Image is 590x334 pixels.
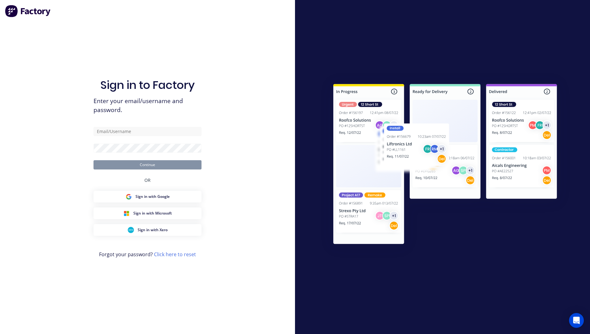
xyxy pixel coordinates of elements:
span: Enter your email/username and password. [93,97,202,115]
img: Microsoft Sign in [123,210,130,216]
button: Xero Sign inSign in with Xero [93,224,202,236]
h1: Sign in to Factory [100,78,195,92]
div: OR [144,169,151,191]
img: Xero Sign in [128,227,134,233]
button: Continue [93,160,202,169]
button: Microsoft Sign inSign in with Microsoft [93,207,202,219]
span: Sign in with Google [135,194,170,199]
img: Sign in [320,72,571,259]
button: Google Sign inSign in with Google [93,191,202,202]
span: Sign in with Microsoft [133,211,172,216]
a: Click here to reset [154,251,196,258]
span: Sign in with Xero [138,227,168,233]
span: Forgot your password? [99,251,196,258]
div: Open Intercom Messenger [569,313,584,328]
img: Google Sign in [126,194,132,200]
img: Factory [5,5,51,17]
input: Email/Username [93,127,202,136]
